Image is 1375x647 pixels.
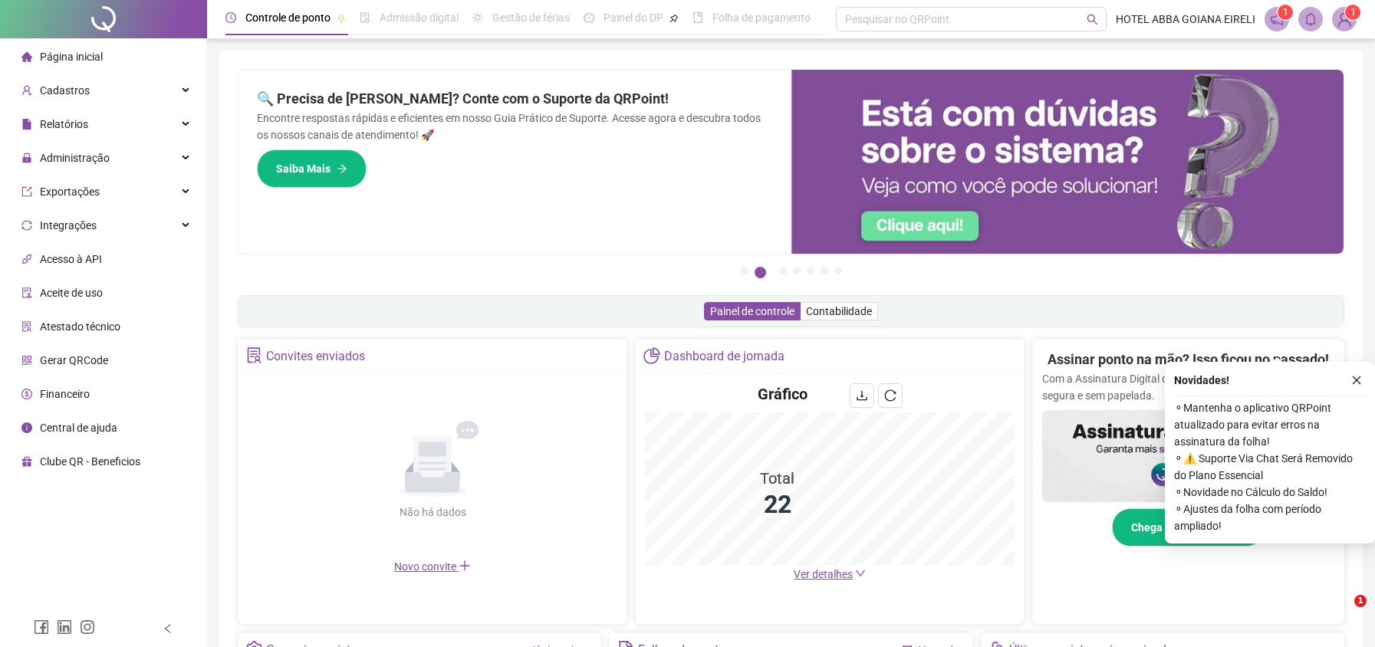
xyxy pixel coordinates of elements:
span: Painel do DP [604,11,663,24]
span: sync [21,220,32,231]
span: Folha de pagamento [712,11,811,24]
span: down [855,568,866,579]
span: Saiba Mais [276,160,331,177]
span: Admissão digital [380,11,459,24]
span: Chega de papelada! [1131,519,1229,536]
button: 3 [779,267,787,274]
p: Com a Assinatura Digital da QR, sua gestão fica mais ágil, segura e sem papelada. [1042,370,1334,404]
span: api [21,254,32,264]
sup: Atualize o seu contato no menu Meus Dados [1345,5,1360,20]
button: Chega de papelada! [1112,508,1265,547]
span: search [1087,14,1098,25]
span: HOTEL ABBA GOIANA EIRELI [1116,11,1255,28]
span: Central de ajuda [40,422,117,434]
span: 1 [1283,7,1288,18]
span: Cadastros [40,84,90,97]
span: Atestado técnico [40,320,120,333]
button: 5 [807,267,814,274]
span: Painel de controle [710,305,794,317]
span: sun [472,12,483,23]
span: dashboard [584,12,594,23]
span: Novidades ! [1174,372,1229,389]
span: gift [21,456,32,467]
button: 4 [793,267,801,274]
h2: 🔍 Precisa de [PERSON_NAME]? Conte com o Suporte da QRPoint! [257,88,773,110]
span: export [21,186,32,197]
span: Controle de ponto [245,11,331,24]
span: 1 [1354,595,1367,607]
span: Novo convite [394,560,471,573]
span: user-add [21,85,32,96]
span: Administração [40,152,110,164]
span: Contabilidade [806,305,872,317]
span: file [21,119,32,130]
span: facebook [34,619,49,635]
img: banner%2F02c71560-61a6-44d4-94b9-c8ab97240462.png [1042,410,1334,502]
span: ⚬ ⚠️ Suporte Via Chat Será Removido do Plano Essencial [1174,450,1366,484]
img: banner%2F0cf4e1f0-cb71-40ef-aa93-44bd3d4ee559.png [791,70,1344,254]
span: Página inicial [40,51,103,63]
span: info-circle [21,422,32,433]
span: ⚬ Ajustes da folha com período ampliado! [1174,501,1366,534]
span: pushpin [337,14,346,23]
a: Ver detalhes down [794,568,866,580]
span: ⚬ Mantenha o aplicativo QRPoint atualizado para evitar erros na assinatura da folha! [1174,399,1366,450]
span: download [856,389,868,402]
span: Integrações [40,219,97,232]
h2: Assinar ponto na mão? Isso ficou no passado! [1048,349,1329,370]
span: solution [21,321,32,332]
span: arrow-right [337,163,347,174]
iframe: Intercom live chat [1323,595,1360,632]
span: home [21,51,32,62]
span: clock-circle [225,12,236,23]
span: reload [884,389,896,402]
span: Acesso à API [40,253,102,265]
span: Clube QR - Beneficios [40,455,140,468]
span: file-done [360,12,370,23]
button: 2 [755,267,766,278]
span: left [163,623,173,634]
span: solution [246,347,262,363]
span: Gerar QRCode [40,354,108,366]
sup: 1 [1278,5,1293,20]
span: ⚬ Novidade no Cálculo do Saldo! [1174,484,1366,501]
button: Saiba Mais [257,149,367,188]
span: close [1351,375,1362,386]
img: 27070 [1333,8,1356,31]
h4: Gráfico [758,383,808,405]
span: qrcode [21,355,32,366]
span: pushpin [669,14,679,23]
span: Financeiro [40,388,90,400]
span: notification [1270,12,1284,26]
span: plus [459,560,471,572]
span: instagram [80,619,95,635]
span: 1 [1350,7,1356,18]
span: bell [1304,12,1317,26]
span: audit [21,287,32,298]
div: Não há dados [362,504,503,521]
span: Relatórios [40,118,88,130]
div: Convites enviados [266,343,365,369]
p: Encontre respostas rápidas e eficientes em nosso Guia Prático de Suporte. Acesse agora e descubra... [257,110,773,143]
button: 6 [821,267,828,274]
button: 1 [741,267,748,274]
button: 7 [834,267,842,274]
span: Aceite de uso [40,287,103,299]
span: Gestão de férias [492,11,570,24]
div: Dashboard de jornada [664,343,785,369]
span: linkedin [57,619,72,635]
span: dollar [21,389,32,399]
span: lock [21,153,32,163]
span: Ver detalhes [794,568,853,580]
span: book [692,12,703,23]
span: pie-chart [643,347,660,363]
span: Exportações [40,186,100,198]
